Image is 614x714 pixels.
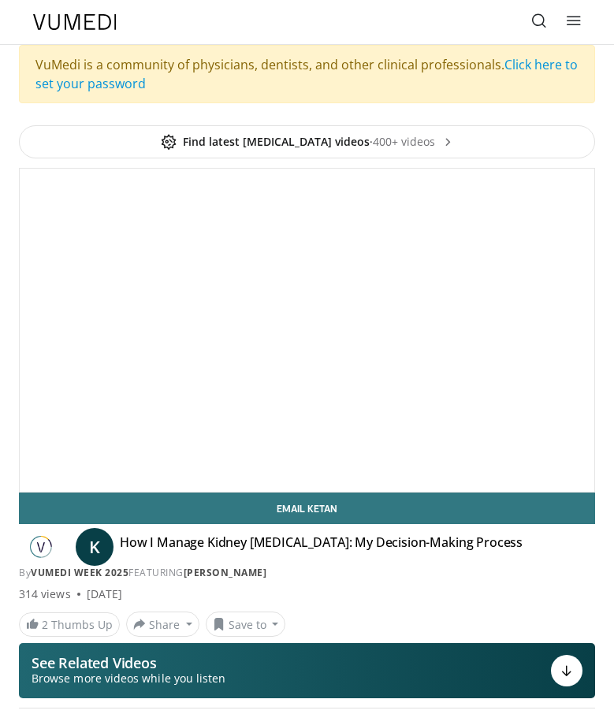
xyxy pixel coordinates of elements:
span: Browse more videos while you listen [32,671,225,686]
a: Vumedi Week 2025 [31,566,128,579]
p: See Related Videos [32,655,225,671]
span: 2 [42,617,48,632]
div: By FEATURING [19,566,595,580]
div: [DATE] [87,586,122,602]
span: 400+ videos [373,134,454,150]
a: [PERSON_NAME] [184,566,267,579]
a: Find latest [MEDICAL_DATA] videos·400+ videos [19,125,595,158]
span: Find latest [MEDICAL_DATA] videos [161,134,370,150]
span: 314 views [19,586,71,602]
video-js: Video Player [20,169,594,492]
button: See Related Videos Browse more videos while you listen [19,643,595,698]
div: VuMedi is a community of physicians, dentists, and other clinical professionals. [19,45,595,103]
button: Save to [206,612,286,637]
h4: How I Manage Kidney [MEDICAL_DATA]: My Decision-Making Process [120,534,523,560]
button: Share [126,612,199,637]
a: 2 Thumbs Up [19,612,120,637]
a: K [76,528,113,566]
img: Vumedi Week 2025 [19,534,63,560]
img: VuMedi Logo [33,14,117,30]
a: Email Ketan [19,493,595,524]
